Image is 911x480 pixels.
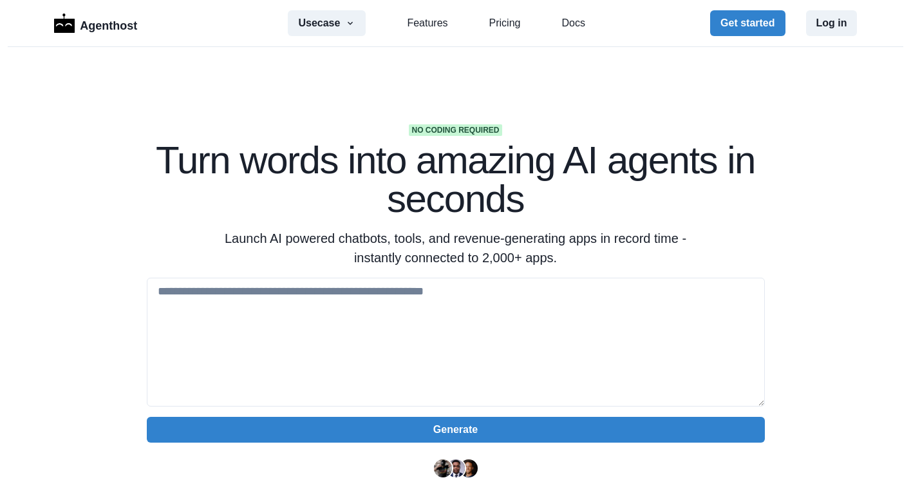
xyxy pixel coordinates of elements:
[54,12,138,35] a: LogoAgenthost
[54,14,75,33] img: Logo
[147,141,765,218] h1: Turn words into amazing AI agents in seconds
[407,15,447,31] a: Features
[806,10,858,36] button: Log in
[561,15,585,31] a: Docs
[434,459,452,477] img: Ryan Florence
[710,10,785,36] button: Get started
[209,229,703,267] p: Launch AI powered chatbots, tools, and revenue-generating apps in record time - instantly connect...
[288,10,366,36] button: Usecase
[409,124,502,136] span: No coding required
[447,459,465,477] img: Segun Adebayo
[489,15,521,31] a: Pricing
[80,12,137,35] p: Agenthost
[460,459,478,477] img: Kent Dodds
[147,417,765,443] button: Generate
